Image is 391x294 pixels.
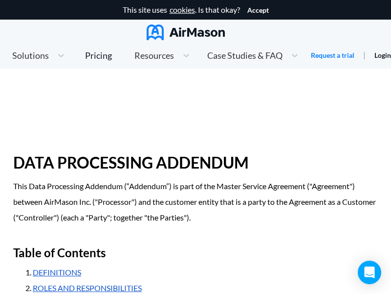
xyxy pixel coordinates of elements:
a: Request a trial [311,50,354,60]
span: | [363,50,366,59]
a: cookies [170,5,195,14]
a: ROLES AND RESPONSIBILITIES [33,283,142,293]
h2: Table of Contents [13,241,378,265]
h1: DATA PROCESSING ADDENDUM [13,147,378,178]
div: Open Intercom Messenger [358,261,381,284]
span: Resources [134,51,174,60]
a: DEFINITIONS [33,268,81,277]
a: Login [374,51,391,59]
span: Case Studies & FAQ [207,51,282,60]
div: Pricing [85,51,112,60]
span: Solutions [12,51,49,60]
button: Accept cookies [247,6,269,14]
p: This Data Processing Addendum (“Addendum”) is part of the Master Service Agreement ("Agreement") ... [13,178,378,225]
img: AirMason Logo [147,24,225,40]
a: Pricing [85,47,112,64]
